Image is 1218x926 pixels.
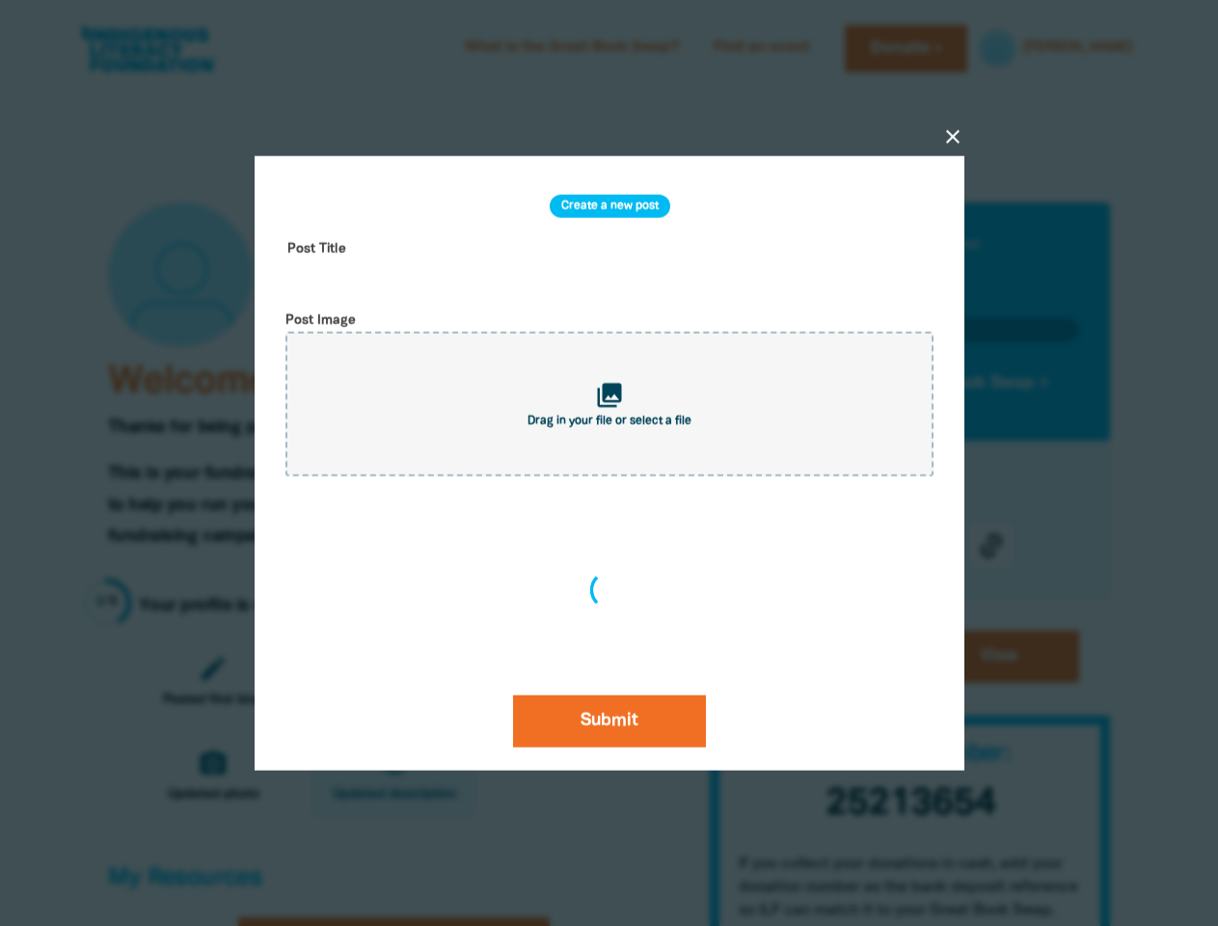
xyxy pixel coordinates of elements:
[941,125,964,149] button: close
[549,195,669,218] h3: Create a new post
[513,694,706,747] button: Submit
[528,416,691,427] span: Drag in your file or select a file
[595,381,624,410] i: collections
